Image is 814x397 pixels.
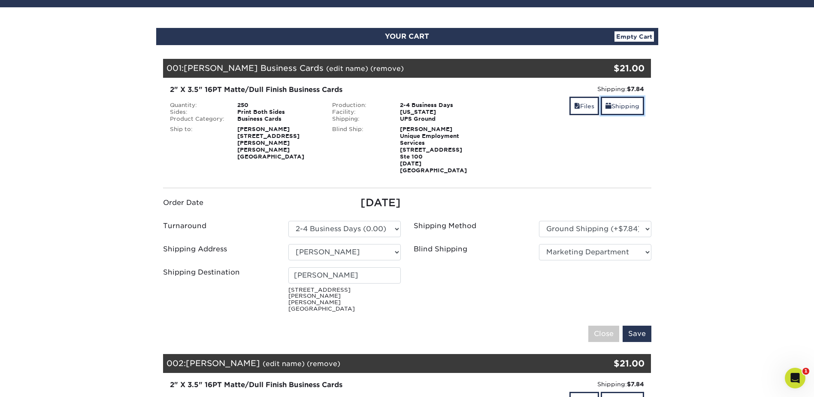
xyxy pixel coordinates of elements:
[605,103,611,110] span: shipping
[370,64,404,73] a: (remove)
[627,86,644,92] strong: $7.84
[231,109,326,116] div: Print Both Sides
[170,380,482,390] div: 2" X 3.5" 16PT Matte/Dull Finish Business Cards
[231,116,326,122] div: Business Cards
[288,195,401,211] div: [DATE]
[570,357,645,370] div: $21.00
[163,59,570,78] div: 001:
[588,326,619,342] input: Close
[326,126,393,174] div: Blind Ship:
[163,244,227,254] label: Shipping Address
[614,31,654,42] a: Empty Cart
[802,368,809,375] span: 1
[163,221,206,231] label: Turnaround
[237,126,304,160] strong: [PERSON_NAME] [STREET_ADDRESS][PERSON_NAME] [PERSON_NAME][GEOGRAPHIC_DATA]
[414,244,467,254] label: Blind Shipping
[627,381,644,388] strong: $7.84
[495,380,645,388] div: Shipping:
[495,85,645,93] div: Shipping:
[288,287,401,312] small: [STREET_ADDRESS][PERSON_NAME] [PERSON_NAME][GEOGRAPHIC_DATA]
[163,126,231,160] div: Ship to:
[326,64,368,73] a: (edit name)
[574,103,580,110] span: files
[326,102,393,109] div: Production:
[163,354,570,373] div: 002:
[570,62,645,75] div: $21.00
[326,109,393,116] div: Facility:
[231,102,326,109] div: 250
[385,32,429,40] span: YOUR CART
[601,97,644,115] a: Shipping
[163,267,240,278] label: Shipping Destination
[393,102,488,109] div: 2-4 Business Days
[263,360,305,368] a: (edit name)
[393,109,488,116] div: [US_STATE]
[163,198,203,208] label: Order Date
[184,63,324,73] span: [PERSON_NAME] Business Cards
[393,116,488,122] div: UPS Ground
[170,85,482,95] div: 2" X 3.5" 16PT Matte/Dull Finish Business Cards
[186,358,260,368] span: [PERSON_NAME]
[163,116,231,122] div: Product Category:
[414,221,476,231] label: Shipping Method
[307,360,340,368] a: (remove)
[569,97,599,115] a: Files
[400,126,467,174] strong: [PERSON_NAME] Unique Employment Services [STREET_ADDRESS] Ste 100 [DATE][GEOGRAPHIC_DATA]
[326,116,393,122] div: Shipping:
[785,368,805,388] iframe: Intercom live chat
[163,109,231,116] div: Sides:
[163,102,231,109] div: Quantity:
[623,326,651,342] input: Save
